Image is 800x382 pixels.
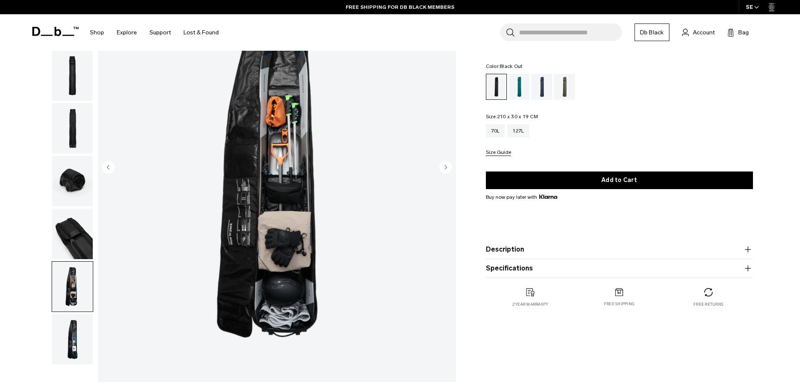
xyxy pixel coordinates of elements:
[52,262,93,312] img: Snow Roller 70L Black Out
[693,301,723,307] p: Free returns
[512,301,548,307] p: 2 year warranty
[150,18,171,47] a: Support
[500,63,522,69] span: Black Out
[52,209,93,259] img: Snow Roller 70L Black Out
[486,244,753,255] button: Description
[90,18,104,47] a: Shop
[486,193,557,201] span: Buy now pay later with
[52,261,93,312] button: Snow Roller 70L Black Out
[52,50,93,101] button: Snow Roller 70L Black Out
[486,124,505,138] a: 70L
[554,74,575,100] a: Moss Green
[486,150,511,156] button: Size Guide
[439,161,452,175] button: Next slide
[486,114,538,119] legend: Size:
[486,172,753,189] button: Add to Cart
[52,51,93,101] img: Snow Roller 70L Black Out
[486,263,753,273] button: Specifications
[604,301,635,307] p: Free shipping
[117,18,137,47] a: Explore
[507,124,529,138] a: 127L
[84,14,225,51] nav: Main Navigation
[52,208,93,260] button: Snow Roller 70L Black Out
[52,314,93,364] img: Snow Roller 70L Black Out
[102,161,115,175] button: Previous slide
[509,74,530,100] a: Midnight Teal
[486,64,523,69] legend: Color:
[682,27,715,37] a: Account
[52,103,93,153] img: Snow Roller 70L Black Out
[727,27,749,37] button: Bag
[693,28,715,37] span: Account
[184,18,219,47] a: Lost & Found
[486,74,507,100] a: Black Out
[497,114,538,120] span: 210 x 30 x 19 CM
[346,3,454,11] a: FREE SHIPPING FOR DB BLACK MEMBERS
[531,74,552,100] a: Blue Hour
[52,156,93,206] img: Snow Roller 70L Black Out
[635,23,669,41] a: Db Black
[539,195,557,199] img: {"height" => 20, "alt" => "Klarna"}
[738,28,749,37] span: Bag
